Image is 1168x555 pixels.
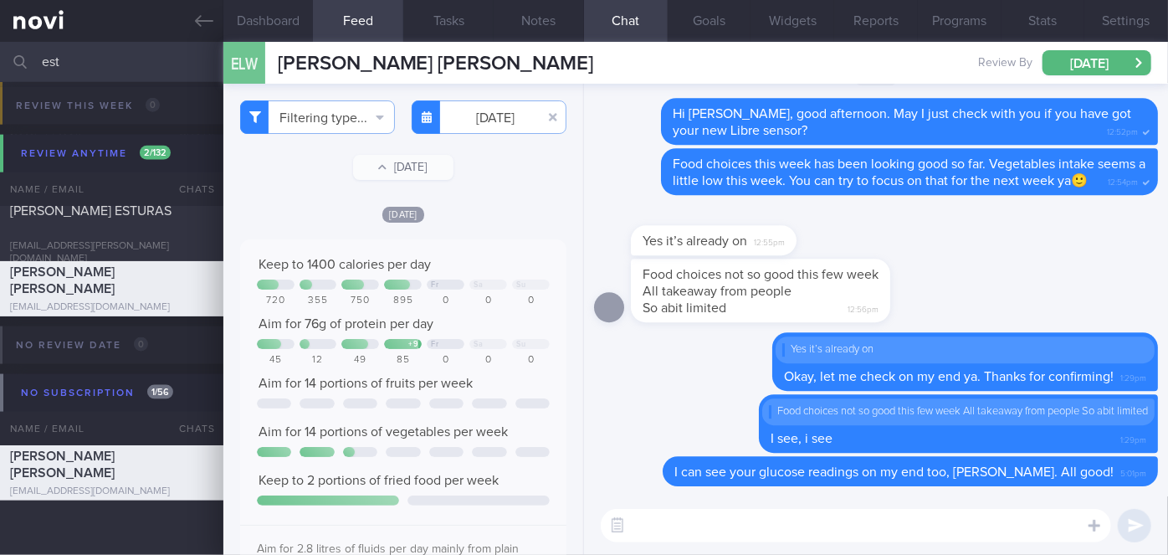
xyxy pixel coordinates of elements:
[259,258,431,271] span: Keep to 1400 calories per day
[643,301,726,315] span: So abit limited
[219,32,269,96] div: ELW
[257,354,295,367] div: 45
[156,412,223,445] div: Chats
[17,382,177,404] div: No subscription
[782,343,1148,357] div: Yes it’s already on
[674,465,1114,479] span: I can see your glucose readings on my end too, [PERSON_NAME]. All good!
[10,486,213,498] div: [EMAIL_ADDRESS][DOMAIN_NAME]
[10,204,172,218] span: [PERSON_NAME] ESTURAS
[848,300,879,316] span: 12:56pm
[10,450,115,480] span: [PERSON_NAME] [PERSON_NAME]
[12,334,152,357] div: No review date
[512,354,550,367] div: 0
[1107,122,1138,138] span: 12:52pm
[1108,172,1138,188] span: 12:54pm
[643,285,791,298] span: All takeaway from people
[771,432,832,445] span: I see, i see
[341,295,379,307] div: 750
[516,280,525,290] div: Su
[384,295,422,307] div: 895
[240,100,395,134] button: Filtering type...
[408,340,418,349] div: + 9
[754,233,785,249] span: 12:55pm
[259,425,508,439] span: Aim for 14 portions of vegetables per week
[384,354,422,367] div: 85
[259,317,433,331] span: Aim for 76g of protein per day
[12,95,164,117] div: Review this week
[1120,464,1146,480] span: 5:01pm
[257,295,295,307] div: 720
[10,240,213,265] div: [EMAIL_ADDRESS][PERSON_NAME][DOMAIN_NAME]
[673,107,1131,137] span: Hi [PERSON_NAME], good afternoon. May I just check with you if you have got your new Libre sensor?
[146,98,160,112] span: 0
[259,474,499,487] span: Keep to 2 portions of fried food per week
[431,280,438,290] div: Fr
[427,354,464,367] div: 0
[427,295,464,307] div: 0
[17,142,175,165] div: Review anytime
[1120,430,1146,446] span: 1:29pm
[784,370,1114,383] span: Okay, let me check on my end ya. Thanks for confirming!
[1042,50,1151,75] button: [DATE]
[10,265,115,295] span: [PERSON_NAME] [PERSON_NAME]
[140,146,171,160] span: 2 / 132
[512,295,550,307] div: 0
[643,234,747,248] span: Yes it’s already on
[10,301,213,314] div: [EMAIL_ADDRESS][DOMAIN_NAME]
[278,54,594,74] span: [PERSON_NAME] [PERSON_NAME]
[469,354,507,367] div: 0
[382,207,424,223] span: [DATE]
[134,337,148,352] span: 0
[1120,368,1146,384] span: 1:29pm
[469,295,507,307] div: 0
[341,354,379,367] div: 49
[516,340,525,349] div: Su
[300,295,337,307] div: 355
[769,405,1148,419] div: Food choices not so good this few week All takeaway from people So abit limited
[431,340,438,349] div: Fr
[643,268,879,281] span: Food choices not so good this few week
[978,56,1032,71] span: Review By
[474,340,483,349] div: Sa
[147,385,173,399] span: 1 / 56
[474,280,483,290] div: Sa
[673,157,1145,188] span: Food choices this week has been looking good so far. Vegetables intake seems a little low this we...
[300,354,337,367] div: 12
[353,155,453,180] button: [DATE]
[259,377,473,390] span: Aim for 14 portions of fruits per week
[156,172,223,206] div: Chats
